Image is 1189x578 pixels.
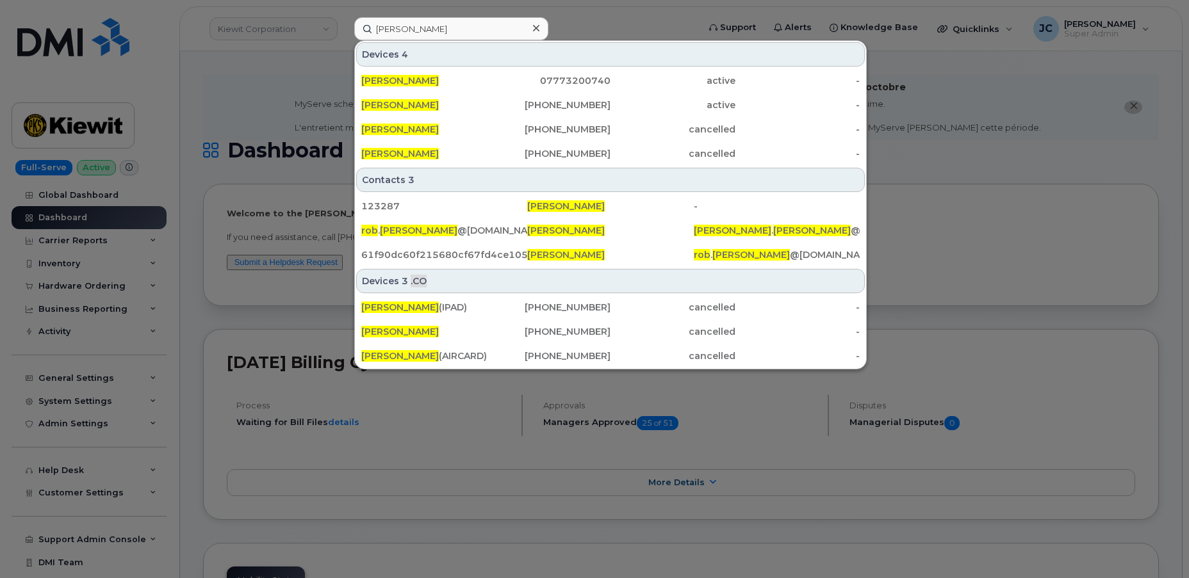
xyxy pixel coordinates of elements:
[356,168,865,192] div: Contacts
[361,148,439,159] span: [PERSON_NAME]
[361,99,439,111] span: [PERSON_NAME]
[486,99,611,111] div: [PHONE_NUMBER]
[356,42,865,67] div: Devices
[356,195,865,218] a: 123287[PERSON_NAME]-
[361,224,527,237] div: . @[DOMAIN_NAME]
[527,225,605,236] span: [PERSON_NAME]
[486,74,611,87] div: 07773200740
[356,69,865,92] a: [PERSON_NAME]07773200740active-
[486,325,611,338] div: [PHONE_NUMBER]
[356,269,865,293] div: Devices
[694,248,860,261] div: . @[DOMAIN_NAME]
[735,123,860,136] div: -
[356,243,865,266] a: 61f90dc60f215680cf67fd4ce1050e8b[PERSON_NAME]rob.[PERSON_NAME]@[DOMAIN_NAME]
[611,325,735,338] div: cancelled
[486,147,611,160] div: [PHONE_NUMBER]
[356,118,865,141] a: [PERSON_NAME][PHONE_NUMBER]cancelled-
[361,326,439,337] span: [PERSON_NAME]
[611,349,735,362] div: cancelled
[486,349,611,362] div: [PHONE_NUMBER]
[735,301,860,314] div: -
[356,320,865,343] a: [PERSON_NAME][PHONE_NUMBER]cancelled-
[735,349,860,362] div: -
[356,93,865,116] a: [PERSON_NAME][PHONE_NUMBER]active-
[486,301,611,314] div: [PHONE_NUMBER]
[735,74,860,87] div: -
[361,75,439,86] span: [PERSON_NAME]
[712,249,790,261] span: [PERSON_NAME]
[361,124,439,135] span: [PERSON_NAME]
[735,147,860,160] div: -
[356,219,865,242] a: rob.[PERSON_NAME]@[DOMAIN_NAME][PERSON_NAME][PERSON_NAME].[PERSON_NAME]@[DOMAIN_NAME]
[361,349,486,362] div: (AIRCARD)
[486,123,611,136] div: [PHONE_NUMBER]
[611,74,735,87] div: active
[356,344,865,367] a: [PERSON_NAME](AIRCARD)[PHONE_NUMBER]cancelled-
[411,275,427,287] span: .CO
[361,301,439,313] span: [PERSON_NAME]
[527,200,605,212] span: [PERSON_NAME]
[735,325,860,338] div: -
[735,99,860,111] div: -
[361,248,527,261] div: 61f90dc60f215680cf67fd4ce1050e8b
[402,48,408,61] span: 4
[408,173,414,186] span: 3
[356,296,865,319] a: [PERSON_NAME](IPAD)[PHONE_NUMBER]cancelled-
[611,301,735,314] div: cancelled
[611,99,735,111] div: active
[694,200,860,213] div: -
[611,123,735,136] div: cancelled
[361,200,527,213] div: 123287
[694,224,860,237] div: . @[DOMAIN_NAME]
[361,301,486,314] div: (IPAD)
[1133,522,1179,568] iframe: Messenger Launcher
[356,142,865,165] a: [PERSON_NAME][PHONE_NUMBER]cancelled-
[694,225,771,236] span: [PERSON_NAME]
[380,225,457,236] span: [PERSON_NAME]
[773,225,851,236] span: [PERSON_NAME]
[402,275,408,287] span: 3
[694,249,710,261] span: rob
[527,249,605,261] span: [PERSON_NAME]
[361,225,378,236] span: rob
[611,147,735,160] div: cancelled
[361,350,439,362] span: [PERSON_NAME]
